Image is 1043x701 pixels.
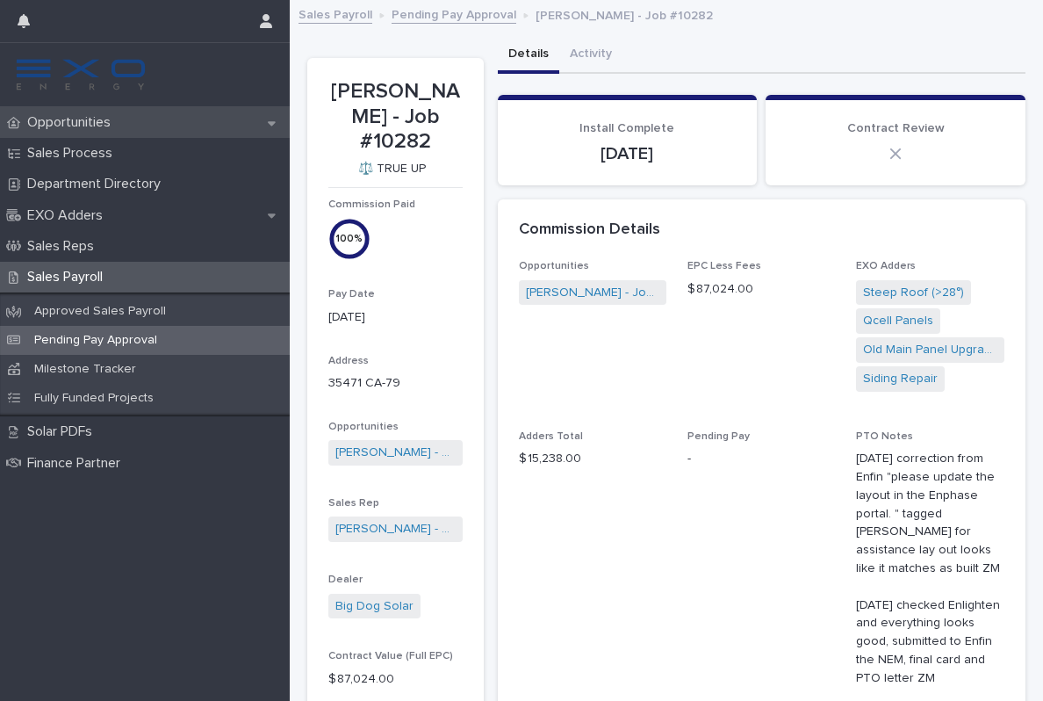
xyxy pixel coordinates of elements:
a: Pending Pay Approval [392,4,516,24]
div: 100 % [328,230,370,249]
p: EXO Adders [20,207,117,224]
p: $ 15,238.00 [519,450,666,468]
img: FKS5r6ZBThi8E5hshIGi [14,57,147,92]
span: EXO Adders [856,261,916,271]
a: Old Main Panel Upgrade [863,341,996,359]
p: Finance Partner [20,455,134,472]
a: Siding Repair [863,370,938,388]
p: [DATE] [519,143,737,164]
p: 35471 CA-79 [328,374,463,393]
span: Contract Value (Full EPC) [328,651,453,661]
p: Opportunities [20,114,125,131]
a: Qcell Panels [863,312,933,330]
p: Approved Sales Payroll [20,304,180,319]
p: Sales Reps [20,238,108,255]
a: Steep Roof (>28°) [863,284,964,302]
span: Address [328,356,369,366]
h2: Commission Details [519,220,660,240]
span: Opportunities [519,261,589,271]
span: PTO Notes [856,431,913,442]
span: Pay Date [328,289,375,300]
a: [PERSON_NAME] - Big Dog Solar [335,520,456,538]
span: Opportunities [328,422,399,432]
span: Sales Rep [328,498,379,509]
span: Contract Review [847,122,945,134]
button: Details [498,37,559,74]
span: Dealer [328,575,363,585]
p: Pending Pay Approval [20,333,171,348]
p: - [687,450,835,468]
a: Big Dog Solar [335,597,414,616]
p: $ 87,024.00 [687,280,835,299]
button: Activity [559,37,622,74]
p: Solar PDFs [20,423,106,440]
a: Sales Payroll [299,4,372,24]
p: Milestone Tracker [20,362,150,377]
p: [PERSON_NAME] - Job #10282 [328,79,463,155]
p: $ 87,024.00 [328,670,463,689]
span: EPC Less Fees [687,261,761,271]
p: Fully Funded Projects [20,391,168,406]
p: Department Directory [20,176,175,192]
a: [PERSON_NAME] - Job #10282 [526,284,659,302]
p: ⚖️ TRUE UP [328,162,456,177]
a: [PERSON_NAME] - Job #10282 [335,444,456,462]
span: Pending Pay [687,431,750,442]
p: [DATE] [328,308,463,327]
span: Commission Paid [328,199,415,210]
p: Sales Payroll [20,269,117,285]
p: [PERSON_NAME] - Job #10282 [536,4,713,24]
span: Adders Total [519,431,583,442]
span: Install Complete [579,122,674,134]
p: Sales Process [20,145,126,162]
